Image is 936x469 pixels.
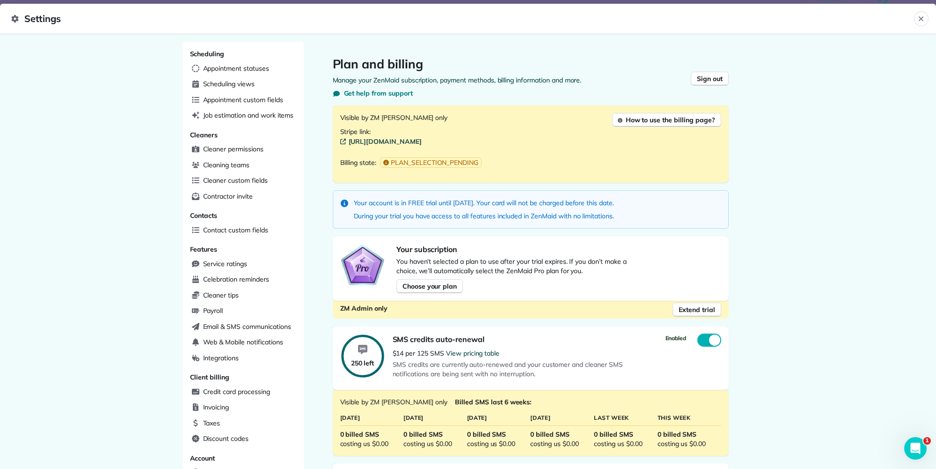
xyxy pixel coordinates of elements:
span: Invoicing [203,402,229,412]
span: How to use the billing page? [626,115,715,125]
a: Invoicing [188,401,298,415]
span: Scheduling views [203,79,255,89]
span: Billing state: [340,158,376,167]
h1: Plan and billing [333,57,729,72]
span: Celebration reminders [203,275,269,284]
p: costing us $0.00 [658,439,721,448]
td: [DATE] [530,414,594,426]
a: Cleaning teams [188,158,298,172]
span: $14 per 125 SMS [393,349,446,357]
a: Credit card processing [188,385,298,399]
p: You haven’t selected a plan to use after your trial expires. If you don’t make a choice, we’ll au... [396,257,630,275]
span: ZM Admin only [340,304,388,313]
a: 0 billed SMS [594,430,633,439]
a: Taxes [188,417,298,431]
button: Close [914,11,929,26]
p: costing us $0.00 [594,439,658,448]
p: Billed SMS last 6 weeks: [455,397,531,407]
a: Cleaner tips [188,289,298,303]
p: costing us $0.00 [340,439,404,448]
a: Celebration reminders [188,273,298,287]
span: Cleaning teams [203,160,249,170]
span: Integrations [203,353,239,363]
a: Integrations [188,351,298,365]
a: Web & Mobile notifications [188,335,298,350]
span: Get help from support [344,89,413,98]
a: 0 billed SMS [340,430,380,439]
span: 1 [923,437,931,445]
span: SMS credits auto-renewal [393,335,484,344]
a: 0 billed SMS [658,430,697,439]
button: Get help from support [333,89,413,98]
span: Cleaner custom fields [203,176,268,185]
button: Sign out [691,72,729,86]
td: [DATE] [467,414,531,426]
span: Extend trial [679,305,715,314]
a: View pricing table [446,349,499,357]
button: Choose your plan [396,279,463,293]
span: Cleaner permissions [203,144,263,154]
p: costing us $0.00 [530,439,594,448]
button: Extend trial [673,303,721,317]
span: Settings [11,11,914,26]
span: Appointment statuses [203,64,269,73]
span: Features [190,245,218,253]
span: Stripe link: [340,127,371,136]
a: Email & SMS communications [188,320,298,334]
span: Client billing [190,373,229,381]
a: Appointment statuses [188,62,298,76]
iframe: Intercom live chat [904,437,927,460]
a: 0 billed SMS [403,430,443,439]
span: SMS credits are currently auto-renewed and your customer and cleaner SMS notifications are being ... [393,360,645,379]
img: ZenMaid Pro Plan Badge [340,244,385,286]
span: Cleaners [190,131,218,139]
a: Contractor invite [188,190,298,204]
span: Contact custom fields [203,225,268,235]
a: Scheduling views [188,77,298,91]
p: Visible by ZM [PERSON_NAME] only [340,113,448,127]
span: Payroll [203,306,223,315]
a: Discount codes [188,432,298,446]
span: Your subscription [396,245,457,254]
span: Choose your plan [402,282,457,291]
a: Cleaner custom fields [188,174,298,188]
a: Contact custom fields [188,223,298,238]
span: Cleaner tips [203,290,239,300]
span: Email & SMS communications [203,322,291,331]
span: Credit card processing [203,387,270,396]
span: Web & Mobile notifications [203,337,283,347]
a: 0 billed SMS [530,430,570,439]
td: Last week [594,414,658,426]
a: Service ratings [188,257,298,271]
p: costing us $0.00 [467,439,531,448]
span: Discount codes [203,434,249,443]
button: PLAN_SELECTION_PENDING [380,157,482,168]
a: Payroll [188,304,298,318]
td: [DATE] [403,414,467,426]
span: PLAN_SELECTION_PENDING [391,158,478,167]
a: Job estimation and work items [188,109,298,123]
p: Visible by ZM [PERSON_NAME] only [340,397,455,407]
span: Job estimation and work items [203,111,294,120]
p: During your trial you have access to all features included in ZenMaid with no limitations. [354,211,614,221]
a: Appointment custom fields [188,93,298,107]
span: Appointment custom fields [203,95,283,104]
a: 0 billed SMS [467,430,506,439]
button: How to use the billing page? [612,113,721,127]
td: This week [658,414,721,426]
td: [DATE] [340,414,404,426]
span: Scheduling [190,50,225,58]
span: Account [190,454,215,462]
span: Service ratings [203,259,247,268]
span: Contractor invite [203,192,253,201]
a: [URL][DOMAIN_NAME] [340,137,721,146]
span: Enabled [665,335,687,342]
p: Your account is in FREE trial until [DATE]. Your card will not be charged before this date. [354,198,614,208]
a: Cleaner permissions [188,142,298,156]
span: Taxes [203,418,220,428]
span: Contacts [190,211,218,220]
p: Manage your ZenMaid subscription, payment methods, billing information and more. [333,75,729,85]
p: costing us $0.00 [403,439,467,448]
span: Sign out [697,74,723,83]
